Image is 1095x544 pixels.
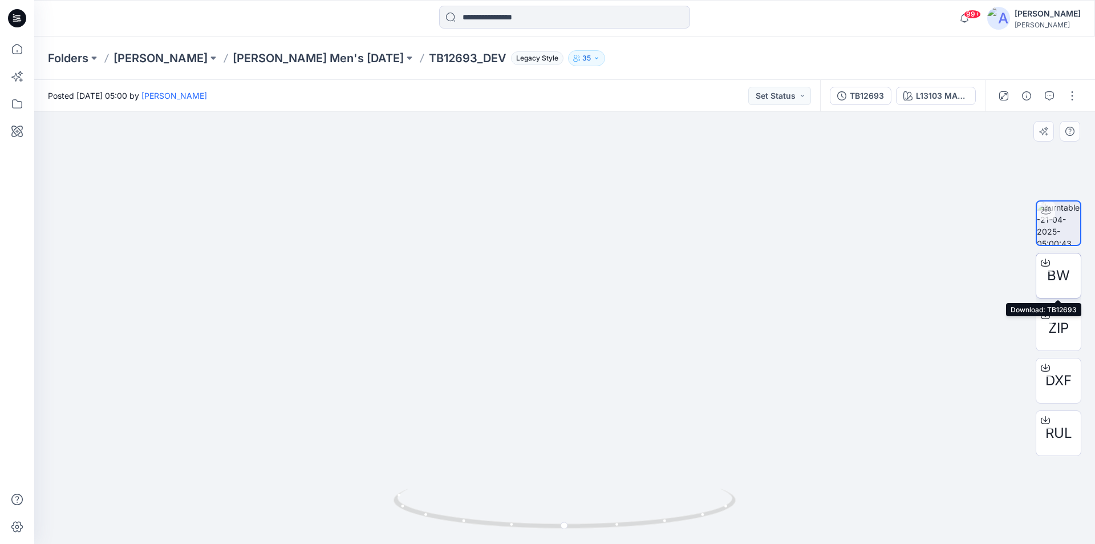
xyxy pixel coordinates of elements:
img: turntable-21-04-2025-05:00:43 [1037,202,1080,245]
button: L13103 MARTINI 261 [896,87,976,105]
a: [PERSON_NAME] [113,50,208,66]
span: Posted [DATE] 05:00 by [48,90,207,102]
img: avatar [987,7,1010,30]
span: DXF [1045,370,1072,391]
span: RUL [1045,423,1072,444]
p: TB12693_DEV [429,50,506,66]
button: 35 [568,50,605,66]
button: TB12693 [830,87,891,105]
div: L13103 MARTINI 261 [916,90,968,102]
a: Folders [48,50,88,66]
button: Details [1017,87,1036,105]
span: Legacy Style [511,51,563,65]
div: [PERSON_NAME] [1015,21,1081,29]
div: TB12693 [850,90,884,102]
span: 99+ [964,10,981,19]
span: ZIP [1048,318,1069,339]
a: [PERSON_NAME] [141,91,207,100]
span: BW [1047,265,1070,286]
button: Legacy Style [506,50,563,66]
div: [PERSON_NAME] [1015,7,1081,21]
p: 35 [582,52,591,65]
a: [PERSON_NAME] Men's [DATE] [233,50,404,66]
